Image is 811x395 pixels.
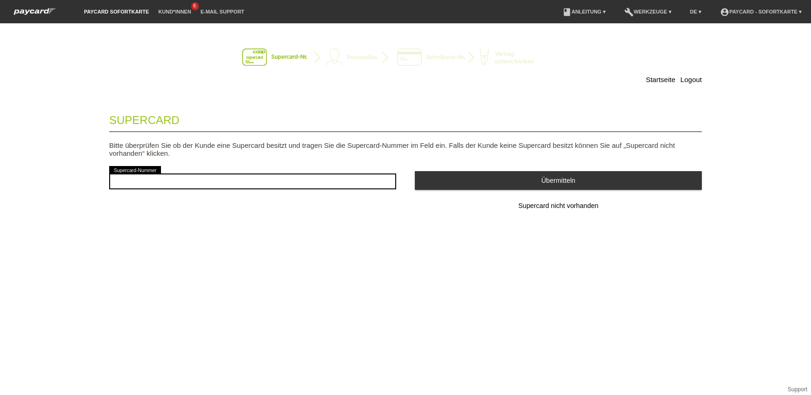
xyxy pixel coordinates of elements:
a: DE ▾ [685,9,706,14]
a: Support [788,386,807,393]
a: account_circlepaycard - Sofortkarte ▾ [715,9,806,14]
a: E-Mail Support [196,9,249,14]
i: book [562,7,572,17]
span: 6 [191,2,199,10]
a: bookAnleitung ▾ [558,9,610,14]
i: build [624,7,634,17]
legend: Supercard [109,104,702,132]
p: Bitte überprüfen Sie ob der Kunde eine Supercard besitzt und tragen Sie die Supercard-Nummer im F... [109,141,702,157]
img: instantcard-v2-de-1.png [242,49,569,67]
i: account_circle [720,7,729,17]
a: buildWerkzeuge ▾ [620,9,676,14]
span: Übermitteln [541,177,575,184]
a: Kund*innen [154,9,196,14]
a: Logout [680,76,702,83]
span: Supercard nicht vorhanden [518,202,599,209]
img: paycard Sofortkarte [9,7,61,16]
a: paycard Sofortkarte [9,11,61,18]
button: Supercard nicht vorhanden [415,197,702,215]
button: Übermitteln [415,171,702,189]
a: Startseite [646,76,675,83]
a: paycard Sofortkarte [79,9,154,14]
